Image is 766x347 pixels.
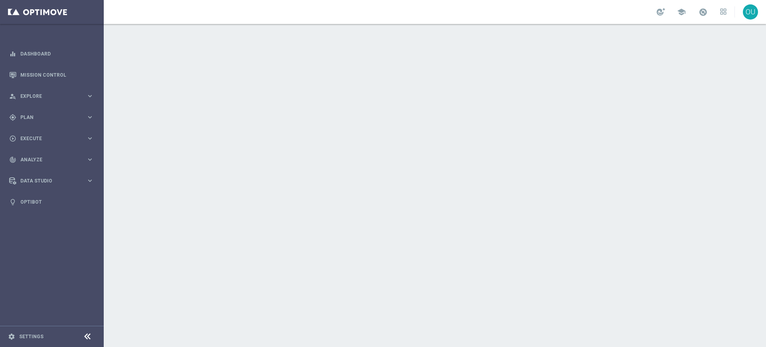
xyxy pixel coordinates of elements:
i: keyboard_arrow_right [86,156,94,163]
span: Plan [20,115,86,120]
a: Dashboard [20,43,94,64]
div: Data Studio [9,177,86,184]
button: gps_fixed Plan keyboard_arrow_right [9,114,94,121]
button: Data Studio keyboard_arrow_right [9,178,94,184]
span: Data Studio [20,178,86,183]
span: Analyze [20,157,86,162]
a: Settings [19,334,43,339]
div: Optibot [9,191,94,212]
button: track_changes Analyze keyboard_arrow_right [9,157,94,163]
div: Analyze [9,156,86,163]
button: play_circle_outline Execute keyboard_arrow_right [9,135,94,142]
i: person_search [9,93,16,100]
i: equalizer [9,50,16,58]
i: settings [8,333,15,340]
i: gps_fixed [9,114,16,121]
button: lightbulb Optibot [9,199,94,205]
div: Plan [9,114,86,121]
span: Execute [20,136,86,141]
span: Explore [20,94,86,99]
i: track_changes [9,156,16,163]
i: lightbulb [9,198,16,206]
a: Mission Control [20,64,94,85]
button: person_search Explore keyboard_arrow_right [9,93,94,99]
span: school [677,8,686,16]
div: Dashboard [9,43,94,64]
i: play_circle_outline [9,135,16,142]
button: equalizer Dashboard [9,51,94,57]
div: Execute [9,135,86,142]
a: Optibot [20,191,94,212]
div: Explore [9,93,86,100]
i: keyboard_arrow_right [86,92,94,100]
i: keyboard_arrow_right [86,113,94,121]
i: keyboard_arrow_right [86,135,94,142]
div: OU [743,4,758,20]
div: Mission Control [9,64,94,85]
button: Mission Control [9,72,94,78]
i: keyboard_arrow_right [86,177,94,184]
